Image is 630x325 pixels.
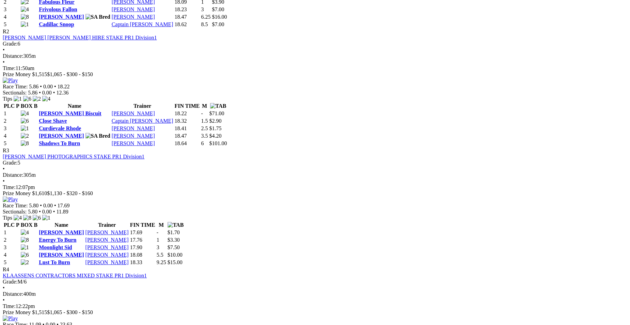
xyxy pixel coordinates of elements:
a: [PERSON_NAME] [112,133,155,139]
td: 18.22 [174,110,200,117]
span: R2 [3,29,9,34]
span: PLC [4,103,15,109]
td: 1 [3,229,20,236]
a: [PERSON_NAME] [112,110,155,116]
span: Distance: [3,172,23,178]
img: 2 [33,96,41,102]
td: 18.62 [174,21,200,28]
img: 6 [23,96,31,102]
span: Distance: [3,53,23,59]
a: [PERSON_NAME] [39,229,84,235]
img: SA Bred [85,133,110,139]
td: 5 [3,259,20,266]
span: 18.22 [58,84,70,89]
span: • [40,203,42,208]
img: 8 [21,14,29,20]
td: 18.33 [130,259,156,266]
span: 0.00 [43,84,53,89]
span: BOX [21,103,33,109]
span: $1.75 [209,125,221,131]
img: 4 [14,215,22,221]
span: Time: [3,184,16,190]
img: TAB [210,103,226,109]
a: Captain [PERSON_NAME] [112,118,173,124]
td: 18.64 [174,140,200,147]
a: [PERSON_NAME] PHOTOGRAPHICS STAKE PR1 Division1 [3,154,144,159]
span: • [53,209,55,215]
text: 3 [201,6,204,12]
img: 1 [21,125,29,132]
span: 5.80 [29,203,38,208]
span: • [3,285,5,291]
img: 4 [21,6,29,13]
td: 4 [3,133,20,139]
a: [PERSON_NAME] [85,244,129,250]
a: [PERSON_NAME] [39,133,84,139]
th: FIN TIME [130,222,156,228]
span: PLC [4,222,15,228]
span: 11.89 [56,209,68,215]
div: 12:22pm [3,303,627,309]
text: - [157,229,158,235]
div: 305m [3,53,627,59]
span: Tips [3,215,12,221]
span: $101.00 [209,140,227,146]
a: [PERSON_NAME] [39,252,84,258]
span: Sectionals: [3,209,27,215]
img: 1 [42,215,50,221]
div: 400m [3,291,627,297]
td: 2 [3,237,20,243]
span: Time: [3,65,16,71]
span: $1,130 - $320 - $160 [47,190,93,196]
span: BOX [21,222,33,228]
span: Grade: [3,279,18,285]
text: 9.25 [157,259,166,265]
a: Energy To Burn [39,237,76,243]
td: 5 [3,140,20,147]
div: 6 [3,41,627,47]
span: 0.00 [42,90,52,96]
a: Moonlight Sid [39,244,72,250]
span: Race Time: [3,203,28,208]
span: Grade: [3,41,18,47]
span: B [34,222,37,228]
span: R3 [3,148,9,153]
th: Name [38,222,84,228]
span: • [54,84,56,89]
span: $3.30 [168,237,180,243]
span: • [53,90,55,96]
td: 3 [3,125,20,132]
span: Time: [3,303,16,309]
span: • [3,178,5,184]
div: Prize Money $1,515 [3,71,627,78]
td: 3 [3,244,20,251]
text: 3.5 [201,133,208,139]
span: $1.70 [168,229,180,235]
span: $7.50 [168,244,180,250]
span: • [54,203,56,208]
td: 4 [3,14,20,20]
div: 5 [3,160,627,166]
span: $10.00 [168,252,183,258]
img: TAB [168,222,184,228]
span: $15.00 [168,259,183,265]
td: 1 [3,110,20,117]
span: $1,065 - $300 - $150 [47,309,93,315]
th: FIN TIME [174,103,200,109]
span: P [16,103,19,109]
span: P [16,222,19,228]
th: Name [38,103,111,109]
img: 8 [21,140,29,147]
span: R4 [3,267,9,272]
span: Race Time: [3,84,28,89]
a: [PERSON_NAME] [85,237,129,243]
span: • [3,297,5,303]
text: 8.5 [201,21,208,27]
div: 12:07pm [3,184,627,190]
span: 0.00 [42,209,52,215]
div: M/6 [3,279,627,285]
a: [PERSON_NAME] [112,140,155,146]
img: 4 [21,110,29,117]
img: 6 [33,215,41,221]
span: 12.36 [56,90,68,96]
